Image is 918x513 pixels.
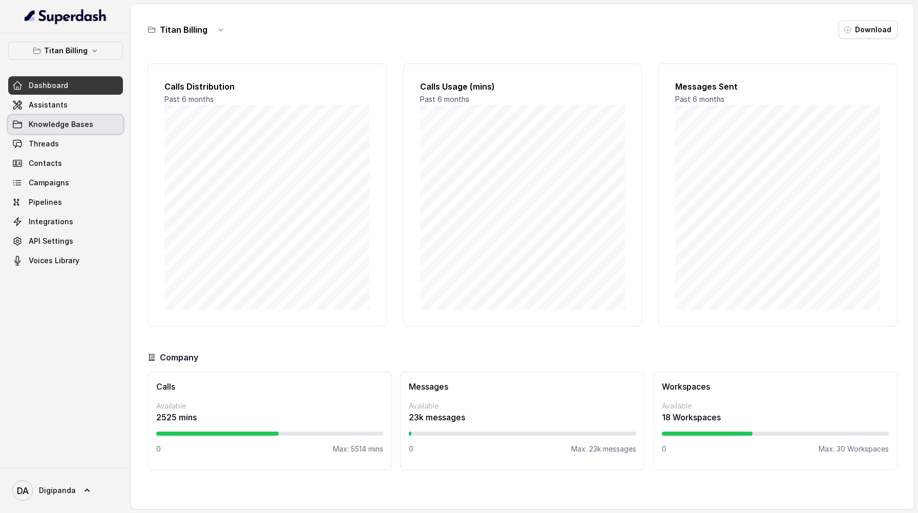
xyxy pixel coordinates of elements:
p: Titan Billing [44,45,88,57]
span: Knowledge Bases [29,119,93,130]
span: Integrations [29,217,73,227]
a: Pipelines [8,193,123,211]
span: API Settings [29,236,73,246]
p: Available [409,401,636,411]
h3: Workspaces [662,380,889,393]
p: Max: 5514 mins [333,444,383,454]
a: Threads [8,135,123,153]
p: 0 [662,444,666,454]
a: Assistants [8,96,123,114]
a: Digipanda [8,476,123,505]
span: Pipelines [29,197,62,207]
button: Titan Billing [8,41,123,60]
button: Download [839,20,898,39]
h3: Company [160,351,198,364]
span: Threads [29,139,59,149]
h2: Calls Distribution [164,80,370,93]
span: Past 6 months [420,95,469,103]
h3: Messages [409,380,636,393]
h2: Calls Usage (mins) [420,80,625,93]
p: 0 [409,444,413,454]
span: Past 6 months [675,95,724,103]
p: Available [156,401,383,411]
a: Dashboard [8,76,123,95]
a: Integrations [8,212,123,231]
a: Contacts [8,154,123,173]
h3: Titan Billing [160,24,207,36]
p: 23k messages [409,411,636,423]
a: Knowledge Bases [8,115,123,134]
a: API Settings [8,232,123,250]
p: Available [662,401,889,411]
a: Voices Library [8,251,123,270]
img: light.svg [25,8,107,25]
span: Contacts [29,158,62,168]
span: Voices Library [29,255,79,266]
span: Campaigns [29,178,69,188]
p: 0 [156,444,161,454]
text: DA [17,485,29,496]
span: Assistants [29,100,68,110]
a: Campaigns [8,174,123,192]
p: Max: 23k messages [571,444,636,454]
p: 2525 mins [156,411,383,423]
span: Digipanda [39,485,76,496]
h3: Calls [156,380,383,393]
span: Past 6 months [164,95,214,103]
p: Max: 30 Workspaces [819,444,889,454]
span: Dashboard [29,80,68,91]
h2: Messages Sent [675,80,881,93]
p: 18 Workspaces [662,411,889,423]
